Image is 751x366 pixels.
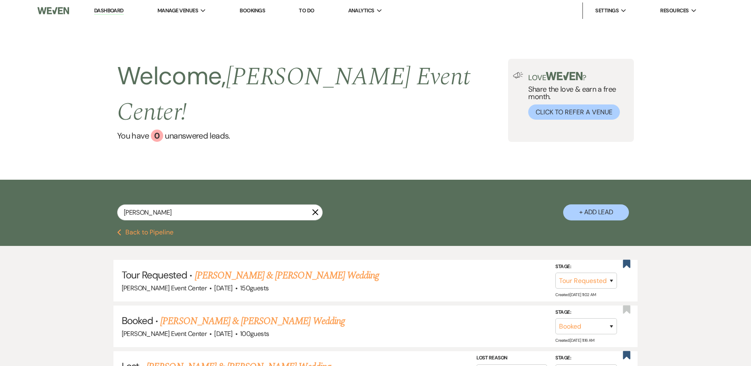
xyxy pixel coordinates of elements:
[299,7,314,14] a: To Do
[660,7,689,15] span: Resources
[240,284,268,292] span: 150 guests
[122,284,207,292] span: [PERSON_NAME] Event Center
[555,354,617,363] label: Stage:
[214,284,232,292] span: [DATE]
[563,204,629,220] button: + Add Lead
[555,262,617,271] label: Stage:
[122,314,153,327] span: Booked
[122,269,187,281] span: Tour Requested
[117,130,508,142] a: You have 0 unanswered leads.
[546,72,582,80] img: weven-logo-green.svg
[555,292,596,297] span: Created: [DATE] 11:02 AM
[195,268,379,283] a: [PERSON_NAME] & [PERSON_NAME] Wedding
[528,104,620,120] button: Click to Refer a Venue
[117,204,323,220] input: Search by name, event date, email address or phone number
[122,329,207,338] span: [PERSON_NAME] Event Center
[117,229,173,236] button: Back to Pipeline
[513,72,523,79] img: loud-speaker-illustration.svg
[523,72,629,120] div: Share the love & earn a free month.
[160,314,344,329] a: [PERSON_NAME] & [PERSON_NAME] Wedding
[555,308,617,317] label: Stage:
[240,329,269,338] span: 100 guests
[476,354,547,363] label: Lost Reason
[151,130,163,142] div: 0
[94,7,124,15] a: Dashboard
[117,58,470,131] span: [PERSON_NAME] Event Center !
[117,59,508,130] h2: Welcome,
[528,72,629,81] p: Love ?
[240,7,265,14] a: Bookings
[157,7,198,15] span: Manage Venues
[37,2,69,19] img: Weven Logo
[214,329,232,338] span: [DATE]
[595,7,619,15] span: Settings
[348,7,374,15] span: Analytics
[555,338,594,343] span: Created: [DATE] 11:16 AM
